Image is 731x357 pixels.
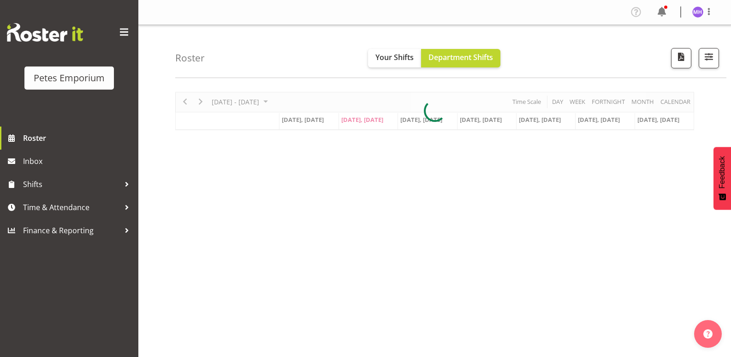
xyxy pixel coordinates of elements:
span: Department Shifts [428,52,493,62]
h4: Roster [175,53,205,63]
span: Shifts [23,177,120,191]
img: mackenzie-halford4471.jpg [692,6,703,18]
span: Finance & Reporting [23,224,120,237]
span: Time & Attendance [23,200,120,214]
span: Inbox [23,154,134,168]
button: Feedback - Show survey [713,147,731,210]
button: Your Shifts [368,49,421,67]
button: Filter Shifts [699,48,719,68]
img: help-xxl-2.png [703,329,713,339]
img: Rosterit website logo [7,23,83,42]
div: Petes Emporium [34,71,105,85]
span: Roster [23,131,134,145]
span: Your Shifts [375,52,414,62]
span: Feedback [718,156,726,188]
button: Download a PDF of the roster according to the set date range. [671,48,691,68]
button: Department Shifts [421,49,500,67]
